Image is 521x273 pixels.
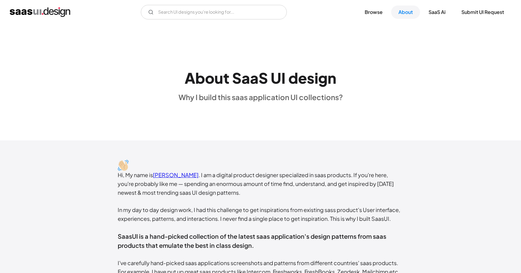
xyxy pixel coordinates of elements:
a: SaaS Ai [421,5,453,19]
span: SaasUI is a hand-picked collection of the latest saas application's design patterns from saas pro... [118,232,386,249]
input: Search UI designs you're looking for... [141,5,287,19]
a: Browse [357,5,390,19]
h1: About SaaS UI design [185,69,336,87]
a: About [391,5,420,19]
form: Email Form [141,5,287,19]
a: home [10,7,70,17]
a: Submit UI Request [454,5,511,19]
div: Why I build this saas application UI collections? [179,93,343,102]
a: [PERSON_NAME] [153,171,199,178]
